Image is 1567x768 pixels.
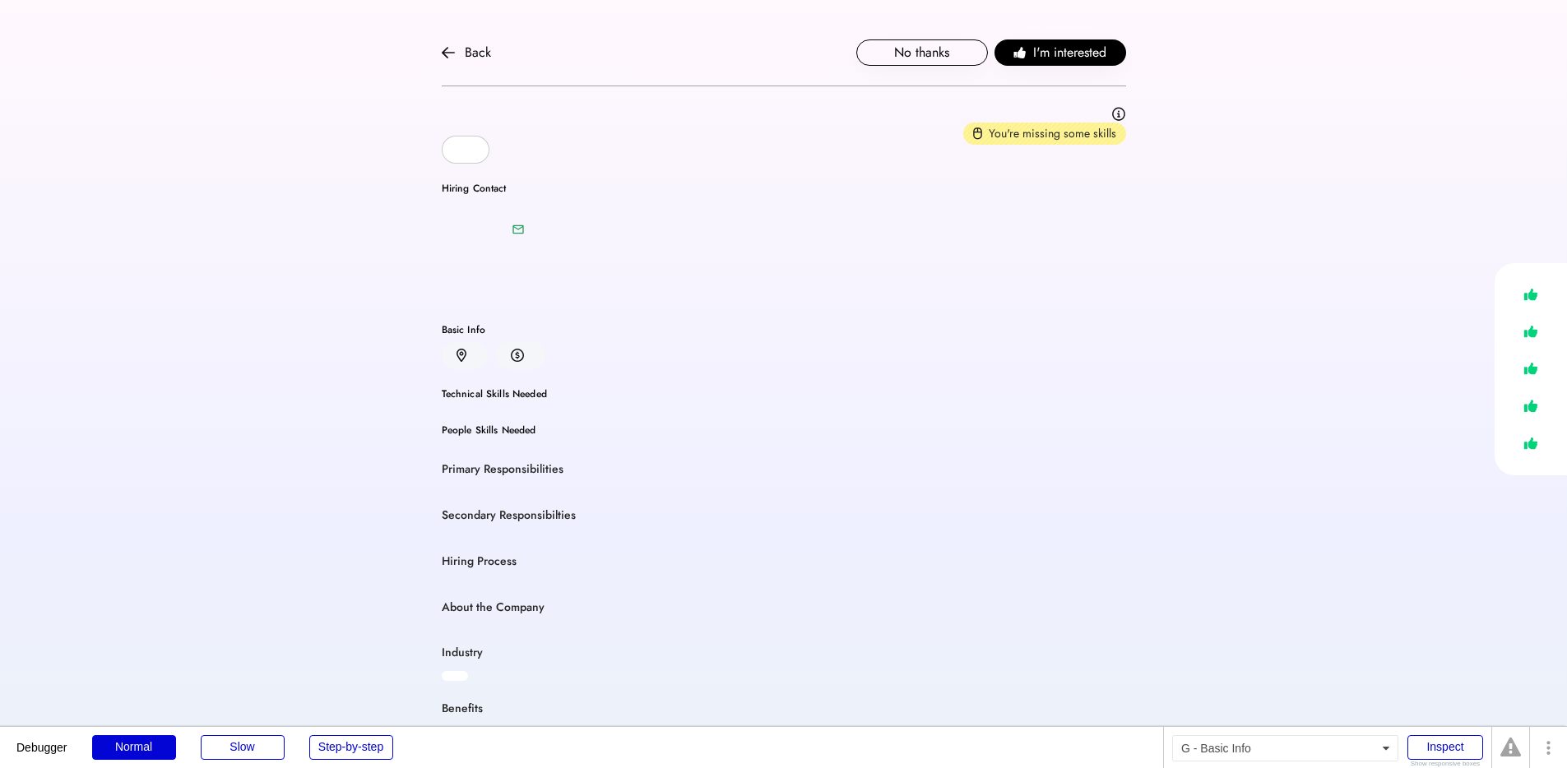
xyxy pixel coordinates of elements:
div: Step-by-step [309,735,393,760]
img: like.svg [1519,432,1542,456]
img: like.svg [1519,283,1542,307]
div: Hiring Process [442,553,517,570]
div: Normal [92,735,176,760]
img: info.svg [1111,106,1126,122]
button: I'm interested [994,39,1126,66]
div: Technical Skills Needed [442,389,1126,399]
img: location.svg [457,349,466,363]
img: yH5BAEAAAAALAAAAAABAAEAAAIBRAA7 [452,140,472,160]
div: Basic Info [442,325,1126,335]
img: missing-skills.svg [973,127,982,140]
img: money.svg [511,348,524,363]
img: like.svg [1519,320,1542,344]
div: Benefits [442,701,483,717]
div: Secondary Responsibilties [442,507,576,524]
div: Back [465,43,491,62]
div: Slow [201,735,285,760]
div: You're missing some skills [989,126,1116,142]
img: yH5BAEAAAAALAAAAAABAAEAAAIBRAA7 [442,203,494,256]
button: No thanks [856,39,988,66]
div: Debugger [16,727,67,753]
img: like.svg [1519,357,1542,381]
div: About the Company [442,599,545,616]
img: arrow-back.svg [442,46,455,59]
div: Show responsive boxes [1407,761,1483,767]
div: Primary Responsibilities [442,461,563,478]
div: Hiring Contact [442,183,537,193]
div: People Skills Needed [442,425,1126,435]
div: Inspect [1407,735,1483,760]
span: I'm interested [1033,43,1106,62]
div: G - Basic Info [1172,735,1398,761]
img: like.svg [1519,394,1542,418]
div: Industry [442,645,483,661]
